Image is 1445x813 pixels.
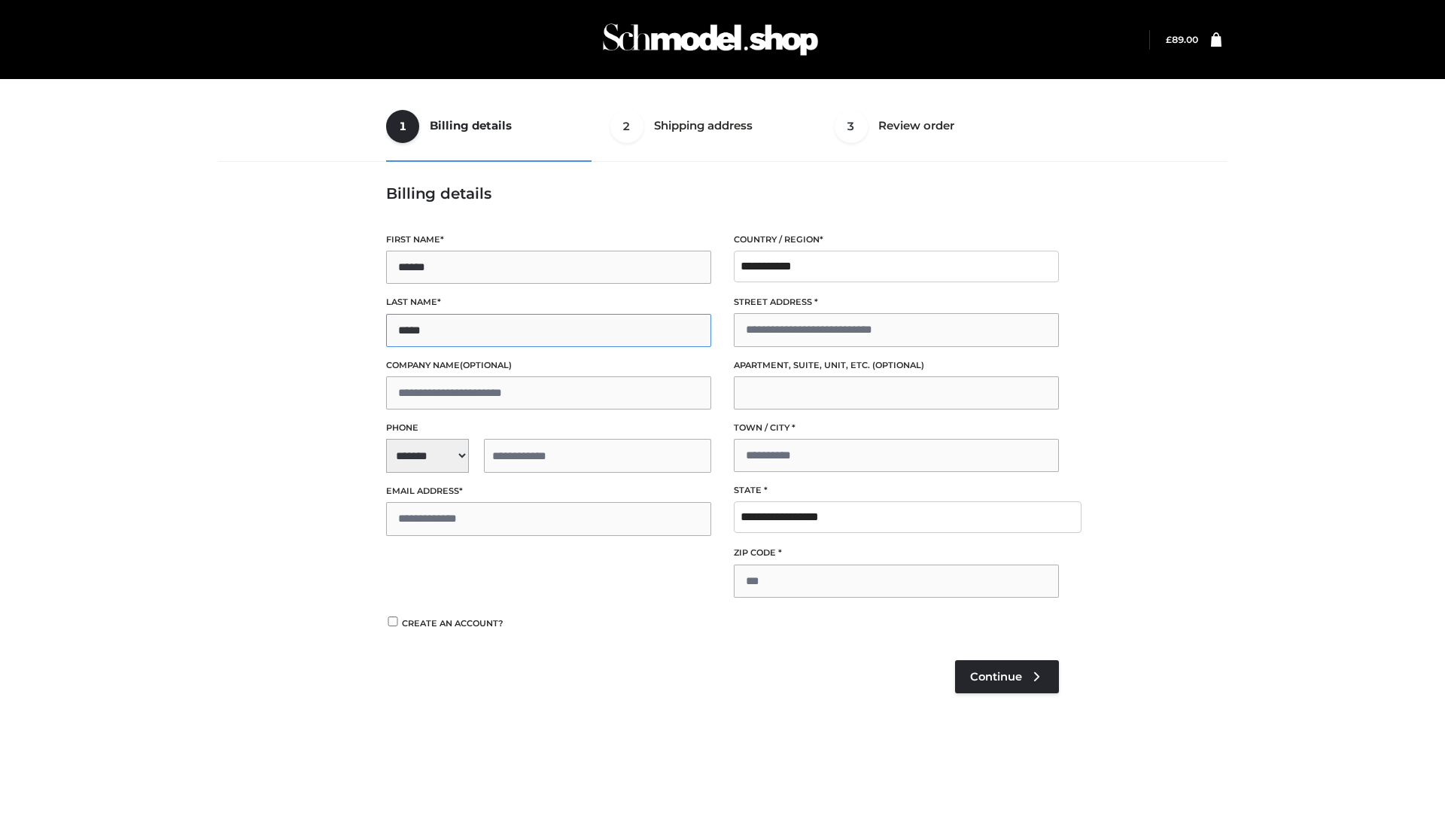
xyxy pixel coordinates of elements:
span: Continue [970,670,1022,684]
span: (optional) [460,360,512,370]
h3: Billing details [386,184,1059,202]
bdi: 89.00 [1166,34,1198,45]
label: Phone [386,421,711,435]
img: Schmodel Admin 964 [598,10,823,69]
label: Country / Region [734,233,1059,247]
label: Company name [386,358,711,373]
span: (optional) [872,360,924,370]
label: Apartment, suite, unit, etc. [734,358,1059,373]
a: £89.00 [1166,34,1198,45]
a: Continue [955,660,1059,693]
label: First name [386,233,711,247]
label: Email address [386,484,711,498]
label: State [734,483,1059,498]
span: £ [1166,34,1172,45]
label: Town / City [734,421,1059,435]
input: Create an account? [386,617,400,626]
label: Last name [386,295,711,309]
label: ZIP Code [734,546,1059,560]
span: Create an account? [402,618,503,629]
label: Street address [734,295,1059,309]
